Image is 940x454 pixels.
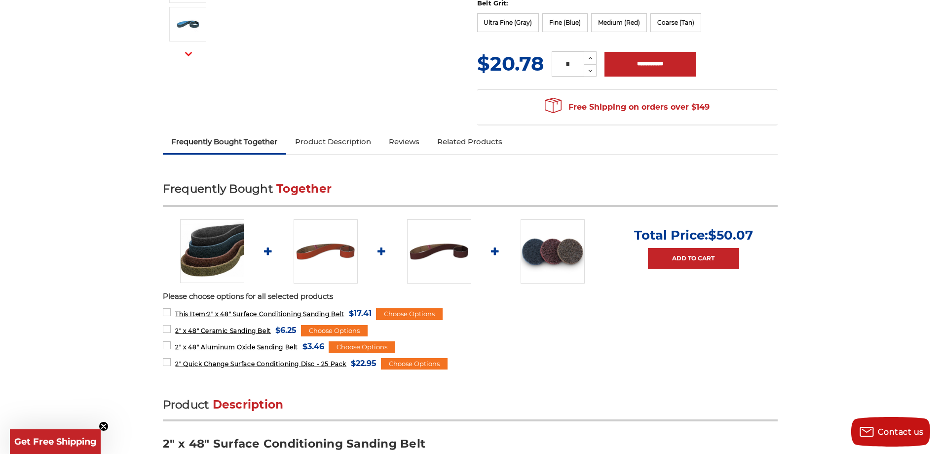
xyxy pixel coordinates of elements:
p: Total Price: [634,227,753,243]
span: $6.25 [275,324,297,337]
span: Get Free Shipping [14,436,97,447]
span: Frequently Bought [163,182,273,196]
a: Related Products [428,131,511,153]
button: Contact us [851,417,930,447]
span: 2" x 48" Ceramic Sanding Belt [175,327,270,334]
span: Product [163,398,209,412]
div: Choose Options [329,341,395,353]
span: $22.95 [351,357,376,370]
a: Product Description [286,131,380,153]
p: Please choose options for all selected products [163,291,778,302]
div: Choose Options [301,325,368,337]
span: Description [213,398,284,412]
span: Free Shipping on orders over $149 [545,97,710,117]
span: $50.07 [708,227,753,243]
a: Frequently Bought Together [163,131,287,153]
img: 2"x48" Surface Conditioning Sanding Belts [180,219,244,284]
span: $20.78 [477,51,544,76]
span: $17.41 [349,307,372,320]
span: 2" Quick Change Surface Conditioning Disc - 25 Pack [175,360,346,368]
span: Together [276,182,332,196]
div: Choose Options [381,358,448,370]
span: $3.46 [302,340,324,353]
button: Close teaser [99,421,109,431]
span: 2" x 48" Surface Conditioning Sanding Belt [175,310,344,318]
span: Contact us [878,427,924,437]
div: Choose Options [376,308,443,320]
button: Next [177,43,200,65]
a: Reviews [380,131,428,153]
span: 2" x 48" Aluminum Oxide Sanding Belt [175,343,298,351]
strong: This Item: [175,310,207,318]
img: 2"x48" Fine Surface Conditioning Belt [176,12,200,37]
a: Add to Cart [648,248,739,269]
div: Get Free ShippingClose teaser [10,429,101,454]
